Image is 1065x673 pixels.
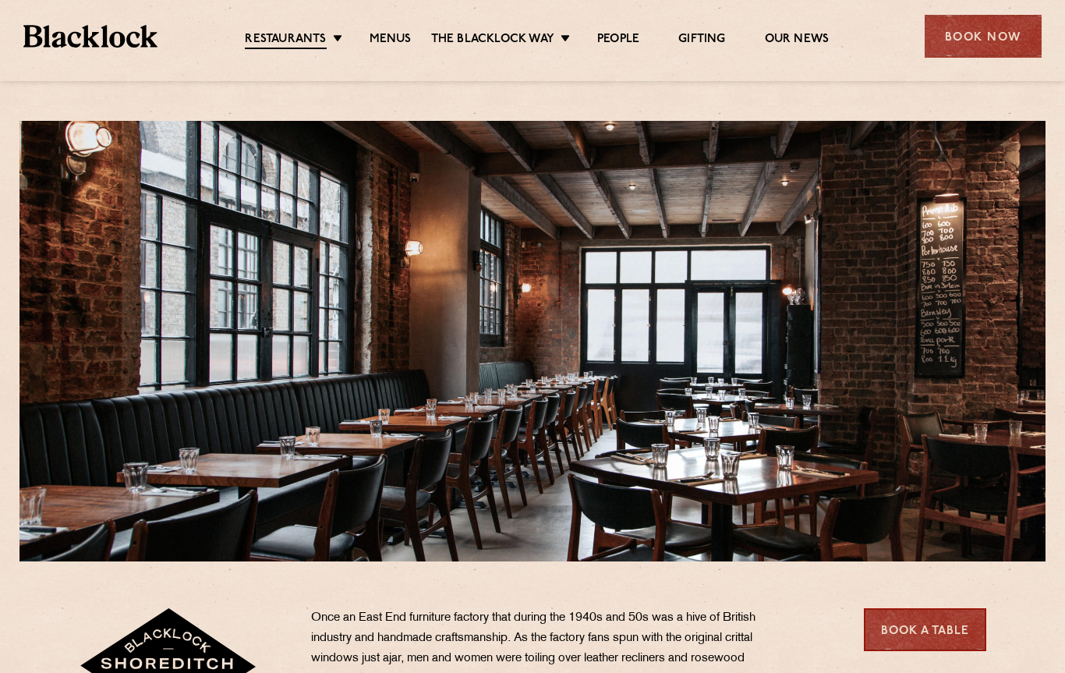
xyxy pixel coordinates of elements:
a: Book a Table [864,608,986,651]
a: Gifting [678,32,725,48]
img: BL_Textured_Logo-footer-cropped.svg [23,25,157,48]
a: Restaurants [245,32,326,49]
a: Our News [765,32,830,48]
a: The Blacklock Way [431,32,554,48]
a: People [597,32,639,48]
a: Menus [370,32,412,48]
div: Book Now [925,15,1042,58]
